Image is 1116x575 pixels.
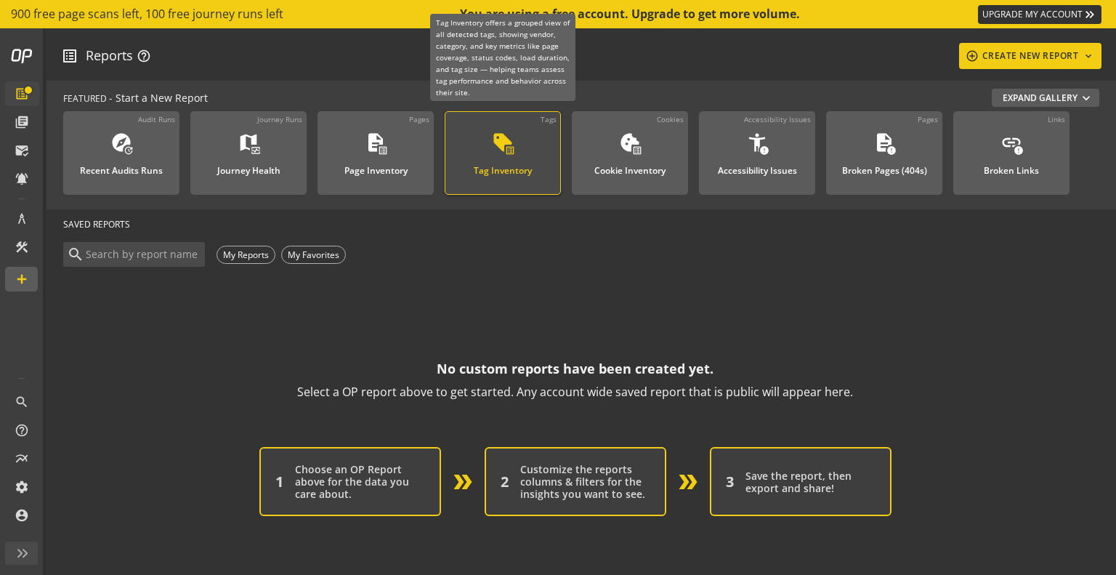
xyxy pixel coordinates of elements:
[657,114,684,124] div: Cookies
[84,246,201,262] input: Search by report name
[137,49,151,63] mat-icon: help_outline
[460,6,801,23] div: You are using a free account. Upgrade to get more volume.
[365,132,387,153] mat-icon: description
[992,89,1099,107] button: Expand Gallery
[344,157,408,176] div: Page Inventory
[250,145,261,156] mat-icon: monitor_heart
[63,92,107,105] span: FEATURED
[474,157,532,176] div: Tag Inventory
[445,111,561,195] a: TagsTag Inventory
[826,111,942,195] a: PagesBroken Pages (404s)
[718,157,797,176] div: Accessibility Issues
[965,43,1096,69] div: CREATE NEW REPORT
[275,473,283,491] div: 1
[745,470,876,494] div: Save the report, then export and share!
[953,111,1069,195] a: LinksBroken Links
[15,87,29,101] mat-icon: list_alt
[959,43,1102,69] button: CREATE NEW REPORT
[744,114,811,124] div: Accessibility Issues
[984,157,1039,176] div: Broken Links
[918,114,938,124] div: Pages
[15,115,29,129] mat-icon: library_books
[377,145,388,156] mat-icon: list_alt
[238,132,259,153] mat-icon: map
[217,157,280,176] div: Journey Health
[965,49,979,63] mat-icon: add_circle_outline
[297,380,853,403] p: Select a OP report above to get started. Any account wide saved report that is public will appear...
[978,5,1101,24] a: UPGRADE MY ACCOUNT
[842,157,927,176] div: Broken Pages (404s)
[631,145,642,156] mat-icon: list_alt
[886,145,897,156] mat-icon: error
[318,111,434,195] a: PagesPage Inventory
[86,47,151,65] div: Reports
[63,89,1099,109] div: - Start a New Report
[873,132,895,153] mat-icon: description
[110,132,132,153] mat-icon: explore
[11,6,283,23] span: 900 free page scans left, 100 free journey runs left
[15,143,29,158] mat-icon: mark_email_read
[15,172,29,186] mat-icon: notifications_active
[123,145,134,156] mat-icon: update
[257,114,302,124] div: Journey Runs
[1048,114,1065,124] div: Links
[15,212,29,226] mat-icon: architecture
[15,395,29,409] mat-icon: search
[15,272,29,286] mat-icon: add
[1013,145,1024,156] mat-icon: error
[1000,132,1022,153] mat-icon: link
[15,451,29,466] mat-icon: multiline_chart
[492,132,514,153] mat-icon: sell
[63,209,1087,239] div: SAVED REPORTS
[572,111,688,195] a: CookiesCookie Inventory
[1083,7,1097,22] mat-icon: keyboard_double_arrow_right
[746,132,768,153] mat-icon: accessibility_new
[759,145,769,156] mat-icon: error
[63,111,179,195] a: Audit RunsRecent Audits Runs
[217,246,275,264] div: My Reports
[281,246,346,264] div: My Favorites
[594,157,666,176] div: Cookie Inventory
[80,157,163,176] div: Recent Audits Runs
[15,240,29,254] mat-icon: construction
[520,463,650,500] div: Customize the reports columns & filters for the insights you want to see.
[67,246,84,263] mat-icon: search
[699,111,815,195] a: Accessibility IssuesAccessibility Issues
[726,473,734,491] div: 3
[437,357,713,380] p: No custom reports have been created yet.
[541,114,557,124] div: Tags
[15,423,29,438] mat-icon: help_outline
[504,145,515,156] mat-icon: list_alt
[619,132,641,153] mat-icon: cookie
[295,463,425,500] div: Choose an OP Report above for the data you care about.
[15,508,29,523] mat-icon: account_circle
[190,111,307,195] a: Journey RunsJourney Health
[15,480,29,494] mat-icon: settings
[1081,50,1096,62] mat-icon: keyboard_arrow_down
[501,473,509,491] div: 2
[1079,91,1093,105] mat-icon: expand_more
[409,114,429,124] div: Pages
[61,47,78,65] mat-icon: list_alt
[138,114,175,124] div: Audit Runs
